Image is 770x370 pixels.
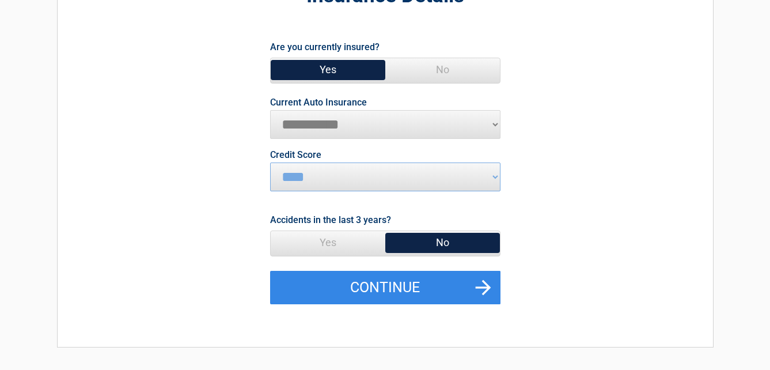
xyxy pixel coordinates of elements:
span: Yes [271,231,385,254]
span: Yes [271,58,385,81]
label: Credit Score [270,150,321,160]
span: No [385,231,500,254]
button: Continue [270,271,500,304]
label: Current Auto Insurance [270,98,367,107]
label: Are you currently insured? [270,39,380,55]
label: Accidents in the last 3 years? [270,212,391,228]
span: No [385,58,500,81]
